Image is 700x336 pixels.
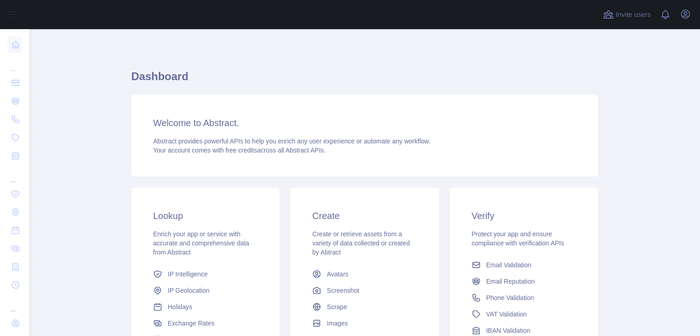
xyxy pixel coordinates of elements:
span: VAT Validation [486,310,527,319]
span: IBAN Validation [486,326,530,335]
a: VAT Validation [468,306,580,322]
h3: Create [312,209,417,222]
span: Scrape [327,302,347,311]
span: Avatars [327,270,348,279]
a: IP Geolocation [149,282,261,299]
a: Email Validation [468,257,580,273]
a: Screenshot [309,282,420,299]
a: Email Reputation [468,273,580,290]
span: IP Geolocation [168,286,210,295]
span: Your account comes with across all Abstract APIs. [153,147,325,154]
a: Images [309,315,420,331]
h3: Lookup [153,209,257,222]
h3: Welcome to Abstract. [153,117,576,129]
span: Screenshot [327,286,359,295]
button: Invite users [601,7,653,22]
h3: Verify [472,209,576,222]
a: Scrape [309,299,420,315]
span: free credits [226,147,257,154]
a: IP Intelligence [149,266,261,282]
span: Images [327,319,348,328]
h1: Dashboard [131,69,598,91]
span: Email Reputation [486,277,535,286]
span: Exchange Rates [168,319,215,328]
div: ... [7,295,22,313]
span: Holidays [168,302,192,311]
span: Enrich your app or service with accurate and comprehensive data from Abstract [153,230,249,256]
div: ... [7,166,22,184]
div: ... [7,55,22,73]
span: Email Validation [486,260,531,270]
span: Invite users [616,10,651,20]
a: Exchange Rates [149,315,261,331]
span: Create or retrieve assets from a variety of data collected or created by Abtract [312,230,410,256]
span: Protect your app and ensure compliance with verification APIs [472,230,564,247]
span: Abstract provides powerful APIs to help you enrich any user experience or automate any workflow. [153,137,431,145]
span: IP Intelligence [168,270,208,279]
a: Phone Validation [468,290,580,306]
span: Phone Validation [486,293,534,302]
a: Avatars [309,266,420,282]
a: Holidays [149,299,261,315]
